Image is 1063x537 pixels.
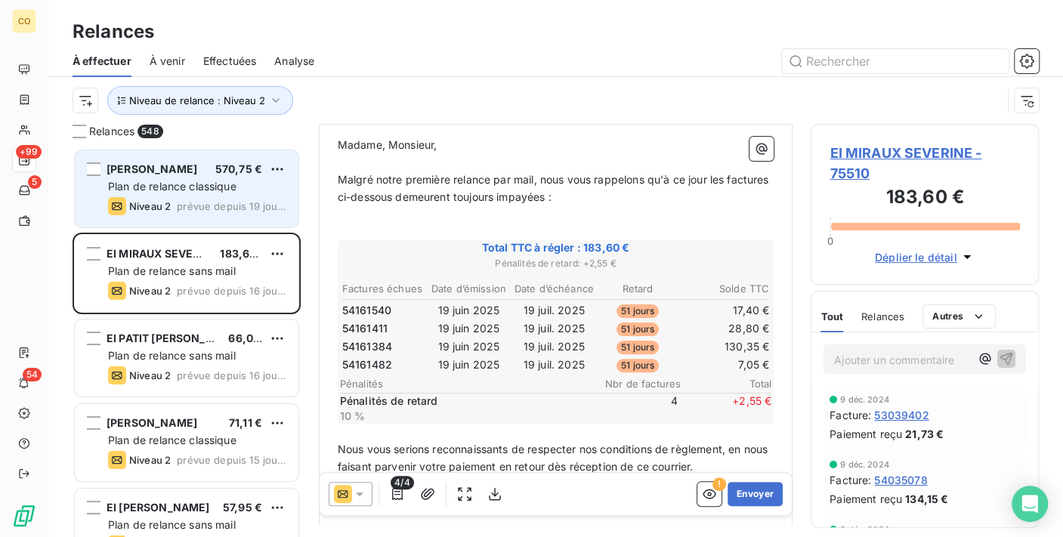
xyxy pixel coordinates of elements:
td: 17,40 € [679,302,770,319]
span: EI MIRAUX SEVERINE [107,247,218,260]
span: Niveau 2 [129,369,171,381]
span: Pénalités [340,378,591,390]
span: Niveau 2 [129,454,171,466]
span: Plan de relance classique [108,180,236,193]
span: Facture : [830,407,871,423]
div: CO [12,9,36,33]
th: Solde TTC [679,281,770,297]
span: Plan de relance classique [108,434,236,446]
span: Nbr de factures [590,378,681,390]
span: 54161482 [342,357,392,372]
span: 0 [827,235,833,247]
th: Retard [598,281,678,297]
td: 19 juin 2025 [427,320,511,337]
span: 9 déc. 2024 [840,525,889,534]
span: + 2,55 € [681,393,771,424]
span: Pénalités de retard : + 2,55 € [340,257,772,270]
span: Plan de relance sans mail [108,264,236,277]
td: 28,80 € [679,320,770,337]
span: Plan de relance sans mail [108,349,236,362]
span: Total TTC à régler : 183,60 € [340,240,772,255]
span: 71,11 € [229,416,262,429]
span: 57,95 € [223,501,262,514]
span: À venir [150,54,185,69]
span: 183,60 € [220,247,266,260]
span: prévue depuis 16 jours [177,369,286,381]
th: Date d’émission [427,281,511,297]
span: 51 jours [616,323,659,336]
span: Paiement reçu [830,491,902,507]
span: Niveau 2 [129,285,171,297]
span: Déplier le détail [875,249,957,265]
span: [PERSON_NAME] [107,162,197,175]
span: 53039402 [874,407,929,423]
span: À effectuer [73,54,131,69]
span: EI [PERSON_NAME] [107,501,209,514]
span: Tout [820,310,843,323]
span: 54161411 [342,321,388,336]
button: Autres [922,304,996,329]
span: Niveau de relance : Niveau 2 [129,94,265,106]
td: 7,05 € [679,356,770,373]
span: 51 jours [616,359,659,372]
span: 9 déc. 2024 [840,395,889,404]
td: 19 juil. 2025 [512,338,596,355]
span: 54035078 [874,472,927,488]
span: +99 [16,145,42,159]
span: 4 [587,393,678,424]
span: EI PATIT [PERSON_NAME] [107,332,242,344]
span: Effectuées [203,54,257,69]
span: Relances [861,310,904,323]
span: 570,75 € [215,162,262,175]
span: 66,06 € [228,332,270,344]
td: 130,35 € [679,338,770,355]
span: 4/4 [391,476,413,489]
button: Niveau de relance : Niveau 2 [107,86,293,115]
span: Nous vous serions reconnaissants de respecter nos conditions de règlement, en nous faisant parven... [338,443,771,473]
span: 5 [28,175,42,189]
span: 54161540 [342,303,391,318]
td: 19 juin 2025 [427,302,511,319]
img: Logo LeanPay [12,504,36,528]
span: 51 jours [616,341,659,354]
span: prévue depuis 16 jours [177,285,286,297]
span: Plan de relance sans mail [108,518,236,531]
span: EI MIRAUX SEVERINE - 75510 [830,143,1020,184]
td: 19 juil. 2025 [512,356,596,373]
span: 21,73 € [905,426,944,442]
span: Niveau 2 [129,200,171,212]
input: Rechercher [782,49,1009,73]
span: 54 [23,368,42,381]
span: Total [681,378,771,390]
p: 10 % [340,409,585,424]
span: 548 [138,125,162,138]
span: prévue depuis 19 jours [177,200,286,212]
button: Envoyer [728,482,783,506]
span: Malgré notre première relance par mail, nous vous rappelons qu'à ce jour les factures ci-dessous ... [338,173,772,203]
h3: Relances [73,18,154,45]
td: 19 juil. 2025 [512,302,596,319]
div: Open Intercom Messenger [1012,486,1048,522]
td: 19 juin 2025 [427,356,511,373]
span: Paiement reçu [830,426,902,442]
span: Analyse [274,54,314,69]
td: 19 juin 2025 [427,338,511,355]
span: 9 déc. 2024 [840,460,889,469]
h3: 183,60 € [830,184,1020,214]
span: 51 jours [616,304,659,318]
p: Pénalités de retard [340,393,585,409]
th: Factures échues [341,281,425,297]
button: Déplier le détail [870,248,980,266]
span: Relances [89,124,134,139]
span: prévue depuis 15 jours [177,454,286,466]
td: 19 juil. 2025 [512,320,596,337]
th: Date d’échéance [512,281,596,297]
span: Facture : [830,472,871,488]
span: [PERSON_NAME] [107,416,197,429]
span: Madame, Monsieur, [338,138,437,151]
span: 54161384 [342,339,392,354]
div: grid [73,148,301,537]
span: 134,15 € [905,491,948,507]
